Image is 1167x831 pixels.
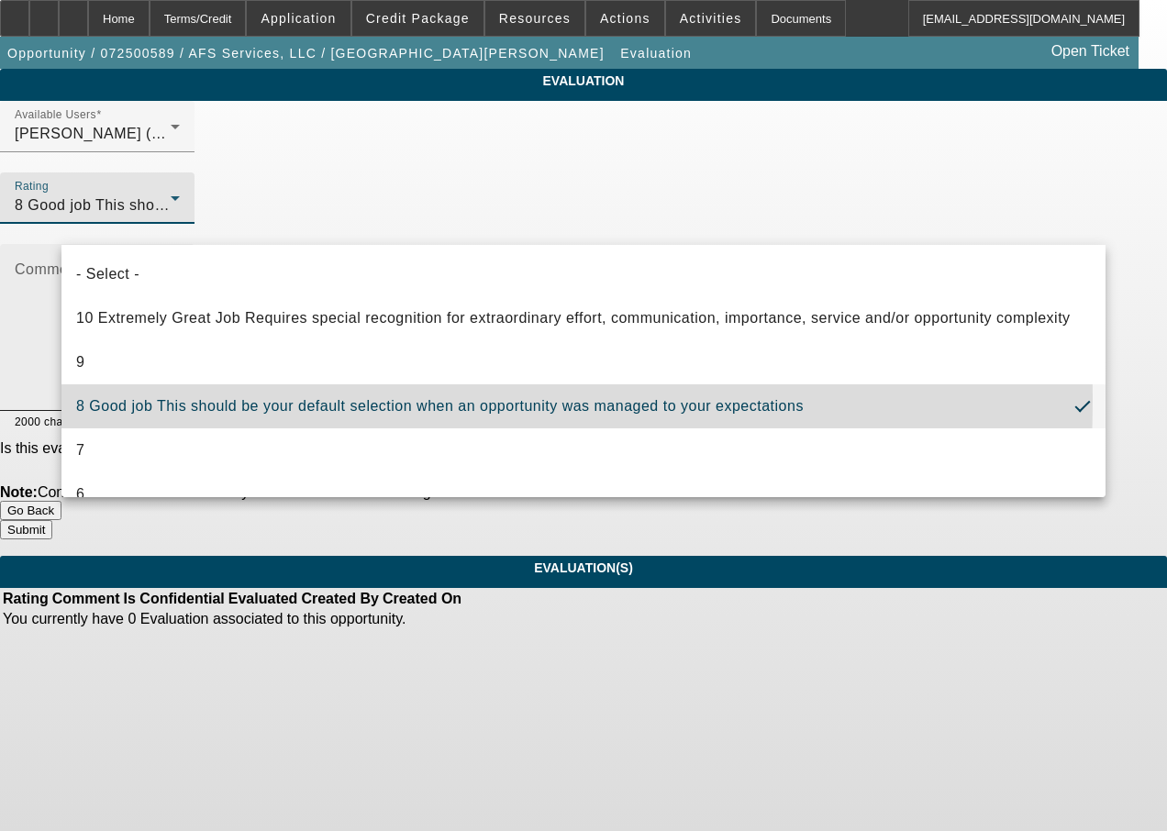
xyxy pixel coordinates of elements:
span: - Select - [76,263,139,285]
span: 10 Extremely Great Job Requires special recognition for extraordinary effort, communication, impo... [76,307,1071,329]
span: 6 [76,483,84,505]
span: 7 [76,439,84,461]
span: 8 Good job This should be your default selection when an opportunity was managed to your expectat... [76,395,804,417]
span: 9 [76,351,84,373]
